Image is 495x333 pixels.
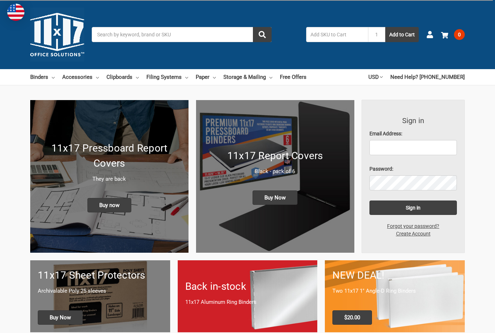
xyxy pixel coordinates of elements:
h1: Back in-stock [185,279,310,294]
h1: 11x17 Pressboard Report Covers [38,141,181,171]
a: Forgot your password? [383,222,443,230]
a: Filing Systems [146,69,188,85]
img: 11x17 Report Covers [196,100,354,253]
p: Two 11x17 1" Angle-D Ring Binders [332,287,457,295]
span: $20.00 [332,310,372,325]
a: 11x17 sheet protectors 11x17 Sheet Protectors Archivalable Poly 25 sleeves Buy Now [30,260,170,332]
h1: NEW DEAL! [332,268,457,283]
a: New 11x17 Pressboard Binders 11x17 Pressboard Report Covers They are back Buy now [30,100,189,253]
h3: Sign in [369,115,457,126]
a: Clipboards [106,69,139,85]
label: Email Address: [369,130,457,138]
input: Sign in [369,201,457,215]
img: New 11x17 Pressboard Binders [30,100,189,253]
h1: 11x17 Report Covers [204,148,347,163]
input: Search by keyword, brand or SKU [92,27,272,42]
p: Black - pack of 6 [204,167,347,176]
img: 11x17.com [30,8,84,62]
p: Archivalable Poly 25 sleeves [38,287,163,295]
label: Password: [369,165,457,173]
p: They are back [38,175,181,183]
a: Paper [196,69,216,85]
a: Accessories [62,69,99,85]
h1: 11x17 Sheet Protectors [38,268,163,283]
a: Free Offers [280,69,306,85]
a: USD [368,69,383,85]
a: 0 [441,25,465,44]
input: Add SKU to Cart [306,27,368,42]
p: 11x17 Aluminum Ring Binders [185,298,310,306]
span: Buy now [87,198,131,212]
button: Add to Cart [385,27,419,42]
span: 0 [454,29,465,40]
span: Buy Now [38,310,83,325]
a: Binders [30,69,55,85]
a: Create Account [392,230,435,238]
a: 11x17 Binder 2-pack only $20.00 NEW DEAL! Two 11x17 1" Angle-D Ring Binders $20.00 [325,260,465,332]
a: Back in-stock 11x17 Aluminum Ring Binders [178,260,318,332]
a: Storage & Mailing [223,69,272,85]
a: Need Help? [PHONE_NUMBER] [390,69,465,85]
img: duty and tax information for United States [7,4,24,21]
span: Buy Now [253,190,298,205]
a: 11x17 Report Covers 11x17 Report Covers Black - pack of 6 Buy Now [196,100,354,253]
